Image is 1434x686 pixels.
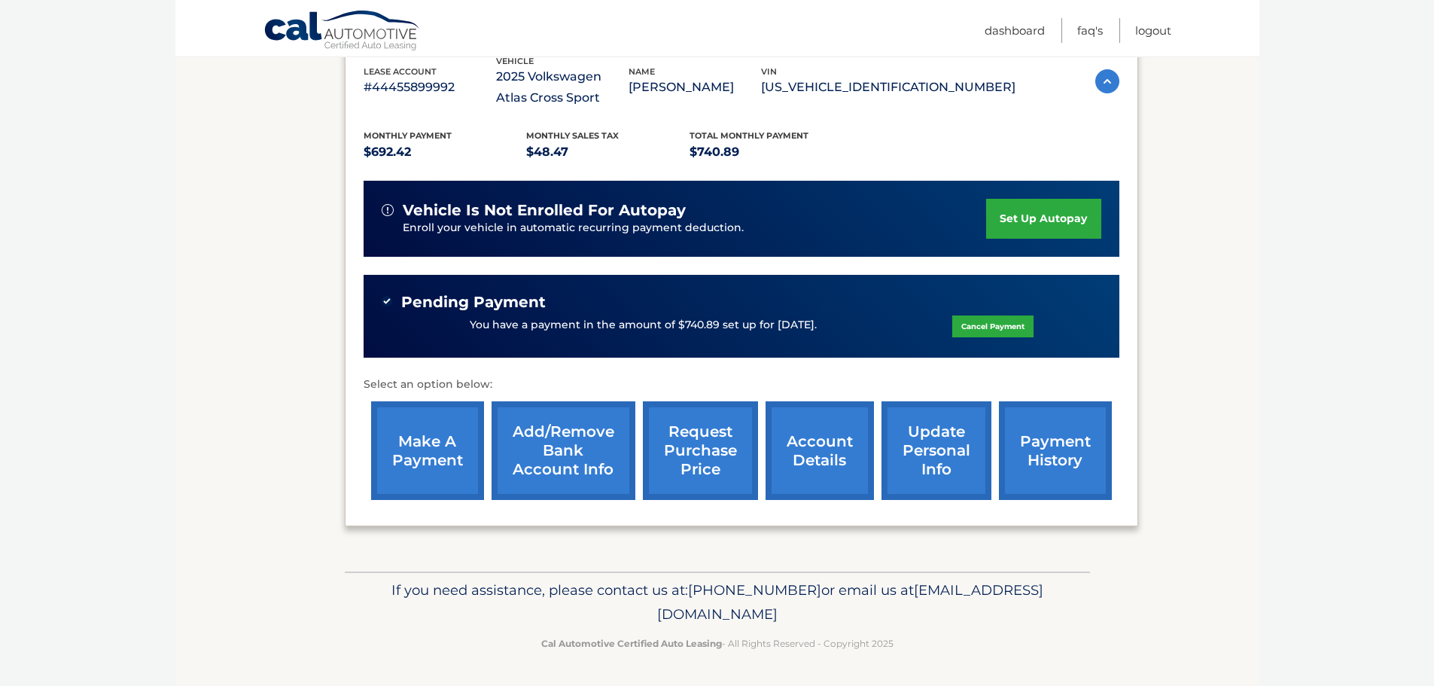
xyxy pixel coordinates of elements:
[952,316,1034,337] a: Cancel Payment
[643,401,758,500] a: request purchase price
[355,578,1080,627] p: If you need assistance, please contact us at: or email us at
[999,401,1112,500] a: payment history
[526,130,619,141] span: Monthly sales Tax
[382,296,392,306] img: check-green.svg
[364,77,496,98] p: #44455899992
[986,199,1101,239] a: set up autopay
[1077,18,1103,43] a: FAQ's
[629,66,655,77] span: name
[263,10,422,53] a: Cal Automotive
[761,66,777,77] span: vin
[761,77,1015,98] p: [US_VEHICLE_IDENTIFICATION_NUMBER]
[1135,18,1171,43] a: Logout
[657,581,1043,623] span: [EMAIL_ADDRESS][DOMAIN_NAME]
[470,317,817,334] p: You have a payment in the amount of $740.89 set up for [DATE].
[403,220,987,236] p: Enroll your vehicle in automatic recurring payment deduction.
[690,142,853,163] p: $740.89
[364,66,437,77] span: lease account
[688,581,821,599] span: [PHONE_NUMBER]
[766,401,874,500] a: account details
[526,142,690,163] p: $48.47
[492,401,635,500] a: Add/Remove bank account info
[496,56,534,66] span: vehicle
[355,636,1080,651] p: - All Rights Reserved - Copyright 2025
[403,201,686,220] span: vehicle is not enrolled for autopay
[364,376,1119,394] p: Select an option below:
[690,130,808,141] span: Total Monthly Payment
[629,77,761,98] p: [PERSON_NAME]
[985,18,1045,43] a: Dashboard
[1095,69,1119,93] img: accordion-active.svg
[881,401,991,500] a: update personal info
[401,293,546,312] span: Pending Payment
[382,204,394,216] img: alert-white.svg
[496,66,629,108] p: 2025 Volkswagen Atlas Cross Sport
[541,638,722,649] strong: Cal Automotive Certified Auto Leasing
[364,130,452,141] span: Monthly Payment
[371,401,484,500] a: make a payment
[364,142,527,163] p: $692.42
